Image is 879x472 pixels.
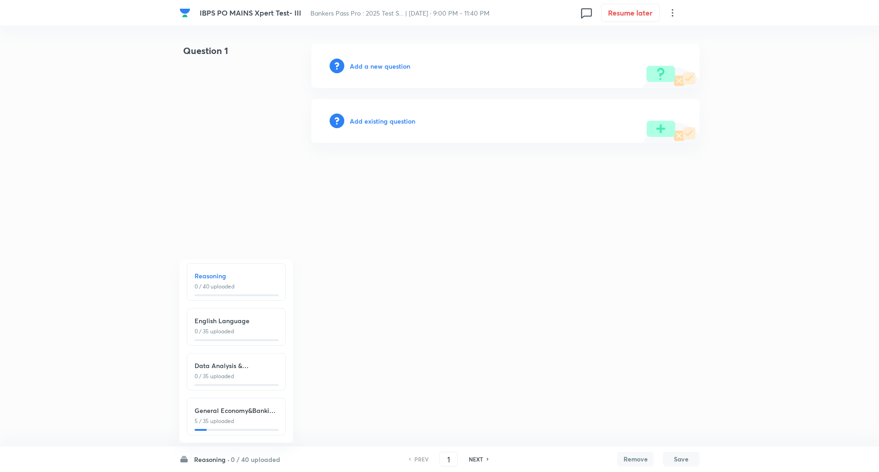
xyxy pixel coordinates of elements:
h6: English Language [195,316,278,326]
h4: Question 1 [179,44,282,65]
h6: Reasoning [195,271,278,281]
button: Remove [617,452,654,467]
p: 5 / 35 uploaded [195,417,278,425]
h6: NEXT [469,455,483,463]
button: Resume later [601,4,660,22]
button: Save [663,452,700,467]
h6: General Economy&Banking Awareness [195,406,278,415]
h6: Data Analysis & Interpretation [195,361,278,370]
span: IBPS PO MAINS Xpert Test- III [200,8,301,17]
h6: 0 / 40 uploaded [231,455,280,464]
p: 0 / 35 uploaded [195,372,278,380]
p: 0 / 35 uploaded [195,327,278,336]
h6: PREV [414,455,429,463]
span: Bankers Pass Pro : 2025 Test S... | [DATE] · 9:00 PM - 11:40 PM [310,9,489,17]
h6: Add existing question [350,116,415,126]
img: Company Logo [179,7,190,18]
a: Company Logo [179,7,192,18]
h6: Reasoning · [194,455,229,464]
h6: Add a new question [350,61,410,71]
p: 0 / 40 uploaded [195,282,278,291]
